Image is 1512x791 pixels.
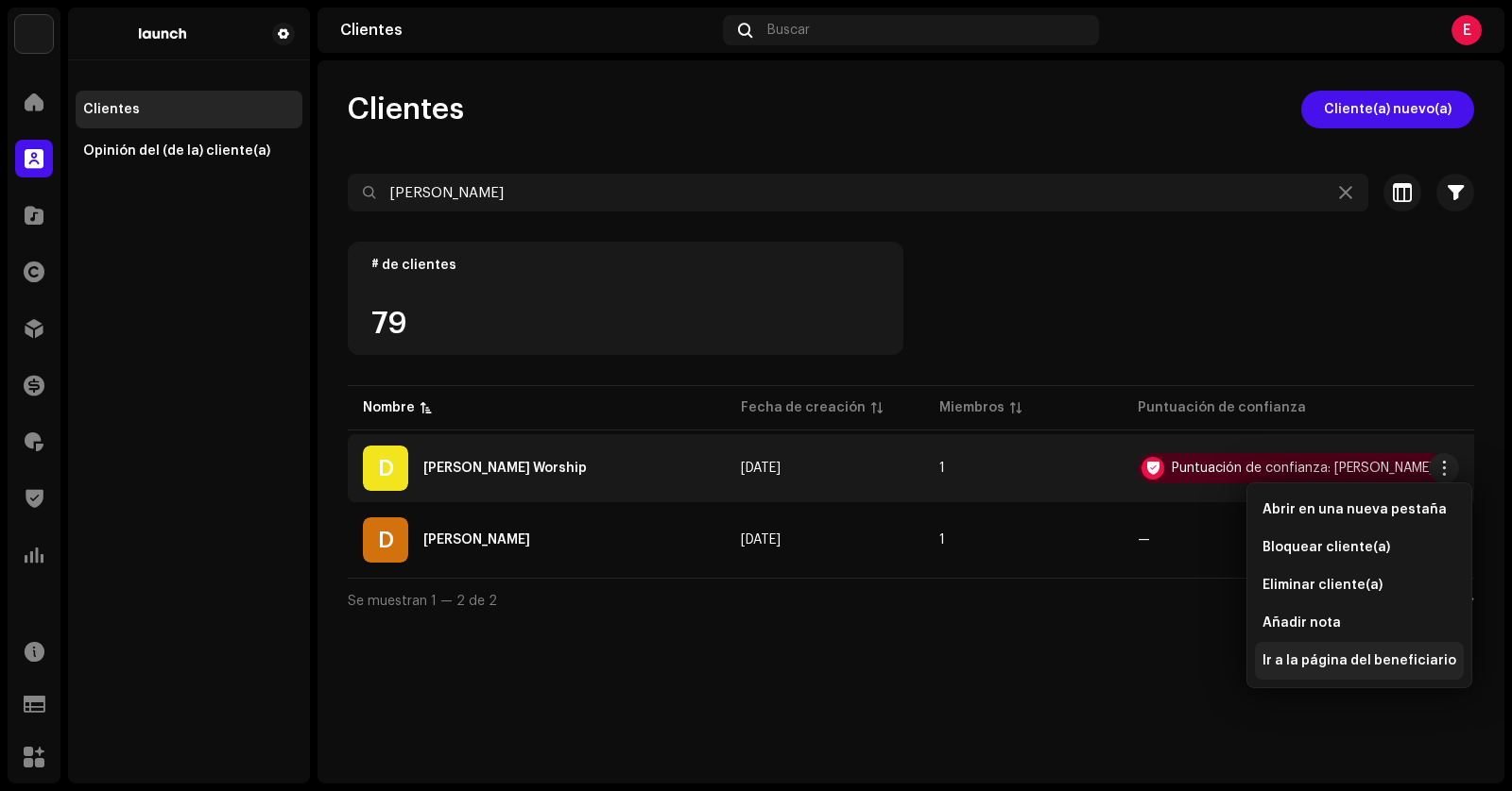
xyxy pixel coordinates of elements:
span: Eliminar cliente(a) [1263,578,1383,593]
img: b0ad06a2-fc67-4620-84db-15bc5929e8a0 [15,15,53,53]
div: D [363,446,408,491]
button: Cliente(a) nuevo(a) [1301,91,1474,128]
span: 26 sept 2025 [741,462,781,475]
span: Bloquear cliente(a) [1263,540,1390,555]
span: 1 [939,462,945,475]
div: Puntuación de confianza: [PERSON_NAME] [1172,462,1434,475]
div: David Gómez Worship [423,462,587,475]
div: Clientes [83,102,140,117]
div: E [1452,15,1482,45]
re-m-nav-item: Clientes [76,91,302,128]
img: 125034a7-dc93-4dd0-8e9b-6080ed0e918f [83,23,242,45]
div: David Sanabria [423,533,530,547]
div: Nombre [363,398,415,417]
span: 19 feb 2024 [741,533,781,547]
re-m-nav-item: Opinión del (de la) cliente(a) [76,132,302,170]
re-a-table-badge: — [1138,533,1445,547]
input: Buscar [348,174,1368,211]
span: Se muestran 1 — 2 de 2 [348,595,497,608]
div: D [363,517,408,563]
div: Miembros [939,398,1005,417]
re-o-card-value: # de clientes [348,242,903,355]
span: 1 [939,533,945,547]
div: # de clientes [371,258,880,273]
div: Opinión del (de la) cliente(a) [83,143,270,159]
span: Abrir en una nueva pestaña [1263,502,1447,517]
span: Ir a la página del beneficiario [1263,653,1456,668]
span: Añadir nota [1263,615,1341,631]
span: Clientes [348,91,464,128]
span: Cliente(a) nuevo(a) [1324,91,1452,128]
div: Clientes [340,23,715,38]
span: Buscar [767,23,810,38]
div: Fecha de creación [741,398,866,417]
